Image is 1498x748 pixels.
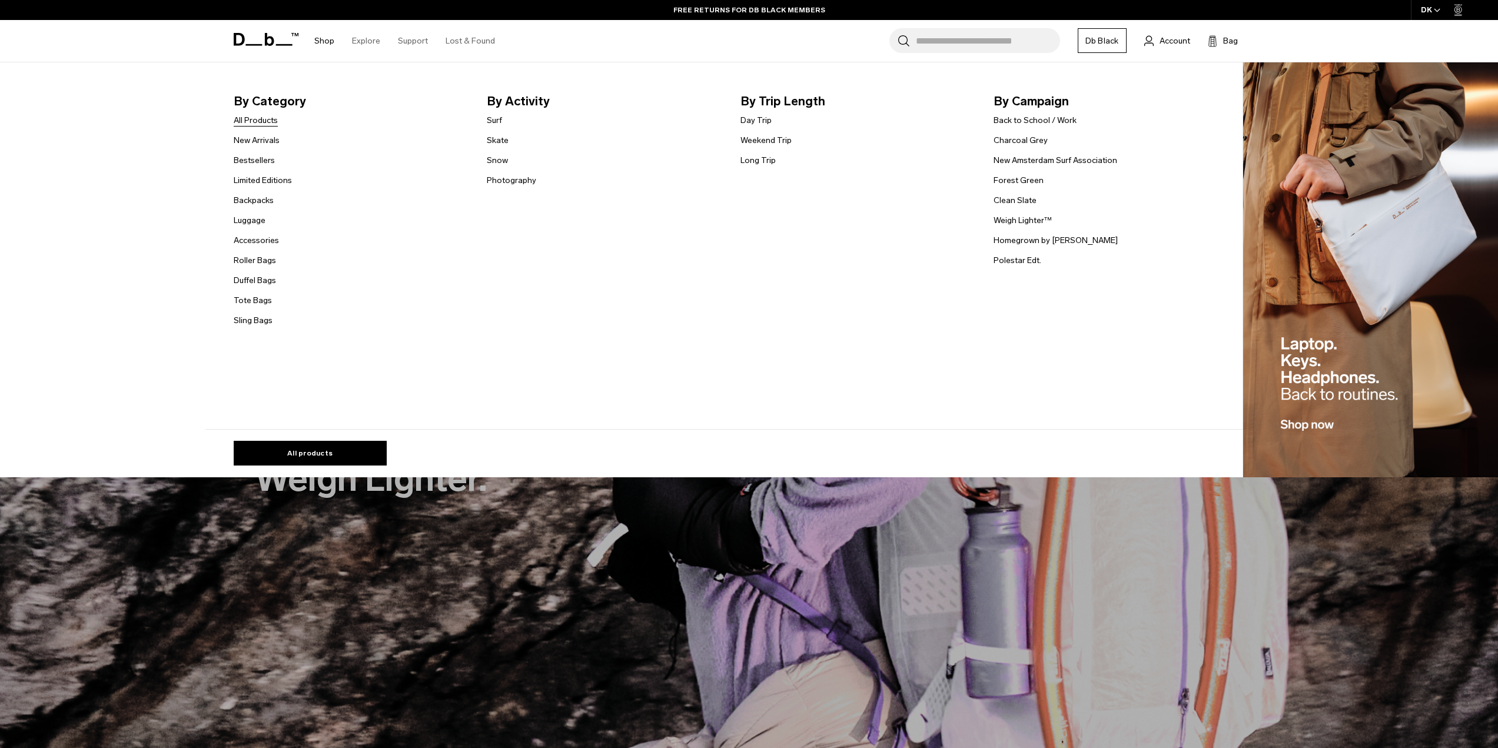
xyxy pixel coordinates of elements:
[1208,34,1238,48] button: Bag
[994,154,1117,167] a: New Amsterdam Surf Association
[234,294,272,307] a: Tote Bags
[234,314,273,327] a: Sling Bags
[994,254,1041,267] a: Polestar Edt.
[994,194,1037,207] a: Clean Slate
[487,92,722,111] span: By Activity
[1223,35,1238,47] span: Bag
[740,114,772,127] a: Day Trip
[994,214,1052,227] a: Weigh Lighter™
[740,92,975,111] span: By Trip Length
[234,114,278,127] a: All Products
[305,20,504,62] nav: Main Navigation
[398,20,428,62] a: Support
[234,92,469,111] span: By Category
[487,134,509,147] a: Skate
[487,174,536,187] a: Photography
[234,214,265,227] a: Luggage
[1144,34,1190,48] a: Account
[314,20,334,62] a: Shop
[740,134,792,147] a: Weekend Trip
[234,441,387,466] a: All products
[234,134,280,147] a: New Arrivals
[1160,35,1190,47] span: Account
[1078,28,1127,53] a: Db Black
[487,154,508,167] a: Snow
[234,154,275,167] a: Bestsellers
[234,274,276,287] a: Duffel Bags
[673,5,825,15] a: FREE RETURNS FOR DB BLACK MEMBERS
[352,20,380,62] a: Explore
[446,20,495,62] a: Lost & Found
[234,194,274,207] a: Backpacks
[994,92,1228,111] span: By Campaign
[994,114,1077,127] a: Back to School / Work
[994,234,1118,247] a: Homegrown by [PERSON_NAME]
[234,254,276,267] a: Roller Bags
[234,234,279,247] a: Accessories
[994,134,1048,147] a: Charcoal Grey
[234,174,292,187] a: Limited Editions
[487,114,502,127] a: Surf
[740,154,776,167] a: Long Trip
[994,174,1044,187] a: Forest Green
